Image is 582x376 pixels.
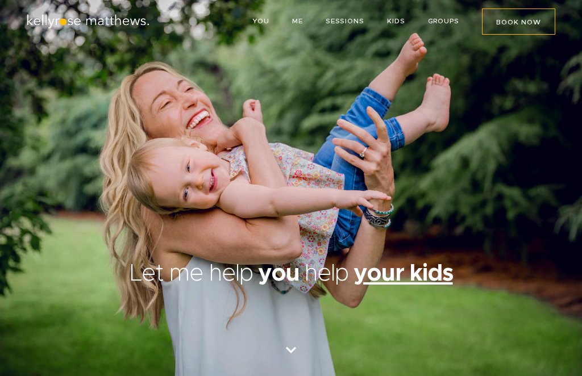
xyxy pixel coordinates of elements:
span: BOOK NOW [496,19,541,26]
img: Kellyrose Matthews logo [26,14,151,30]
span: help [305,262,348,285]
span: Let me help [130,262,253,285]
a: SESSIONS [326,18,364,24]
a: BOOK NOW [482,9,555,35]
span: KIDS [387,18,405,24]
a: Kellyrose Matthews logo [26,20,151,31]
u: your kids [354,262,453,285]
a: YOU [252,18,269,24]
a: GROUPS [428,18,459,24]
span: you [258,262,300,285]
a: ME [292,18,303,24]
